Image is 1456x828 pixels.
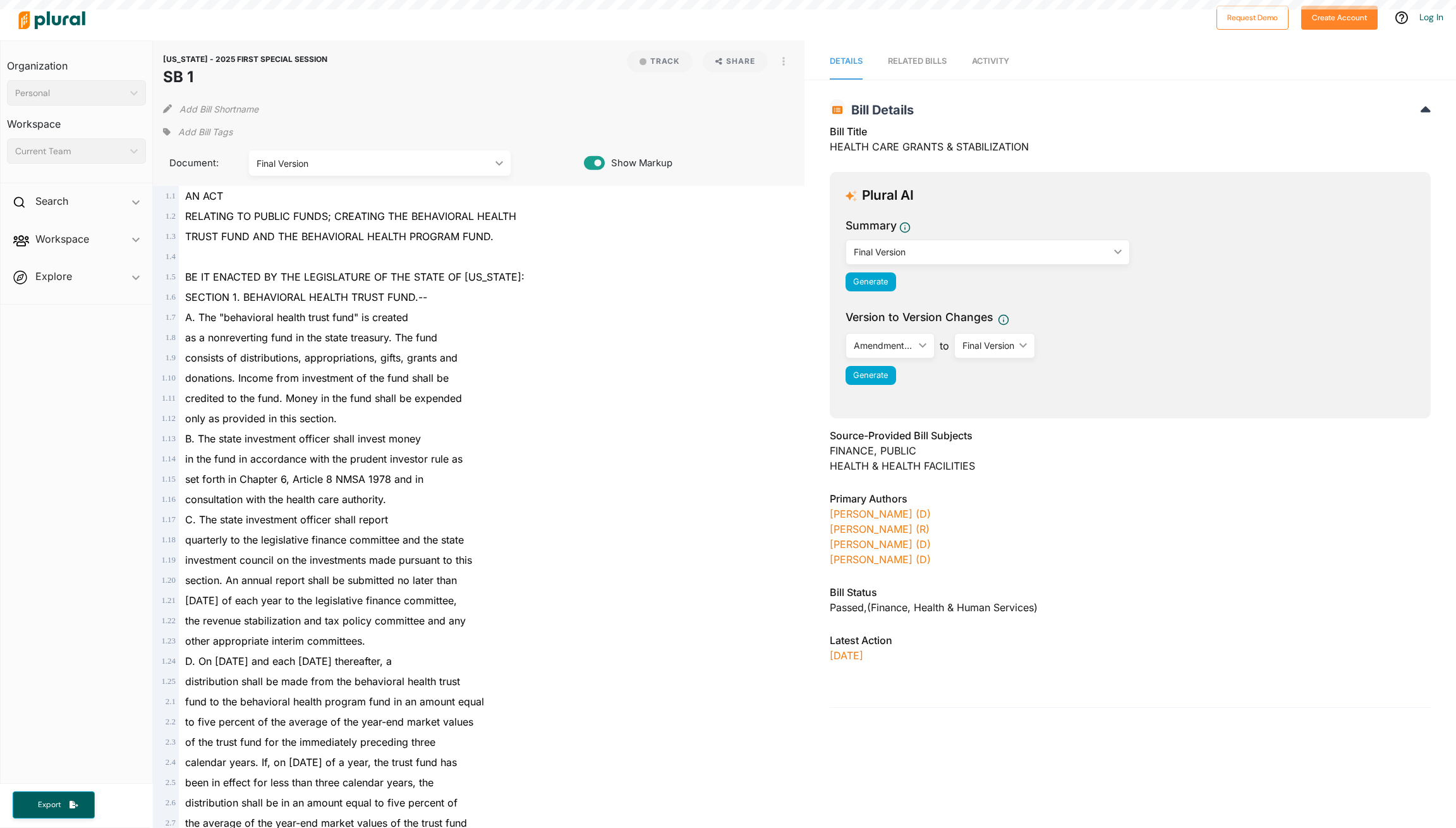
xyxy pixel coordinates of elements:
div: HEALTH & HEALTH FACILITIES [830,458,1431,473]
span: 1 . 9 [166,353,176,362]
a: RELATED BILLS [888,44,947,80]
span: B. The state investment officer shall invest money [185,432,421,445]
h1: SB 1 [163,66,327,88]
button: Generate [846,272,896,291]
span: Bill Details [845,102,914,118]
span: 2 . 2 [166,717,176,726]
span: 2 . 6 [166,798,176,807]
span: 1 . 5 [166,272,176,281]
div: HEALTH CARE GRANTS & STABILIZATION [830,124,1431,162]
a: [PERSON_NAME] (D) [830,553,931,566]
span: 1 . 10 [161,374,175,382]
div: FINANCE, PUBLIC [830,443,1431,458]
span: D. On [DATE] and each [DATE] thereafter, a [185,655,392,667]
span: 1 . 17 [161,515,175,524]
span: other appropriate interim committees. [185,635,365,647]
span: Finance [871,601,914,614]
span: 1 . 22 [161,616,175,625]
span: 1 . 15 [161,475,175,484]
span: investment council on the investments made pursuant to this [185,554,472,566]
span: AN ACT [185,190,223,202]
a: Activity [972,44,1009,80]
span: 1 . 4 [166,252,176,261]
span: C. The state investment officer shall report [185,513,388,526]
a: Log In [1419,11,1443,23]
button: Share [703,51,768,72]
span: SECTION 1. BEHAVIORAL HEALTH TRUST FUND.-- [185,291,427,303]
div: Final Version [854,245,1110,259]
a: Request Demo [1216,10,1289,23]
span: credited to the fund. Money in the fund shall be expended [185,392,462,405]
span: to [935,338,954,353]
span: 1 . 6 [166,293,176,301]
span: Document: [163,156,233,170]
span: distribution shall be made from the behavioral health trust [185,675,460,688]
span: calendar years. If, on [DATE] of a year, the trust fund has [185,756,457,769]
span: 1 . 13 [161,434,175,443]
button: Share [698,51,773,72]
span: 2 . 4 [166,758,176,767]
span: 1 . 2 [166,212,176,221]
a: [PERSON_NAME] (D) [830,538,931,551]
a: Create Account [1301,10,1378,23]
span: 1 . 20 [161,576,175,585]
div: Add tags [163,123,233,142]
span: Generate [853,370,888,380]
span: 2 . 5 [166,778,176,787]
span: A. The "behavioral health trust fund" is created [185,311,408,324]
button: Add Bill Shortname [179,99,258,119]
button: Generate [846,366,896,385]
span: consists of distributions, appropriations, gifts, grants and [185,351,458,364]
div: Amendments in Context [854,339,914,352]
span: Add Bill Tags [178,126,233,138]
span: 1 . 23 [161,636,175,645]
span: donations. Income from investment of the fund shall be [185,372,449,384]
span: to five percent of the average of the year-end market values [185,715,473,728]
div: RELATED BILLS [888,55,947,67]
span: only as provided in this section. [185,412,337,425]
span: [US_STATE] - 2025 FIRST SPECIAL SESSION [163,54,327,64]
span: Details [830,56,863,66]
h3: Bill Title [830,124,1431,139]
div: Final Version [257,157,490,170]
h3: Latest Action [830,633,1431,648]
div: Personal [15,87,125,100]
span: 1 . 7 [166,313,176,322]
p: [DATE] [830,648,1431,663]
h3: Primary Authors [830,491,1431,506]
span: distribution shall be in an amount equal to five percent of [185,796,458,809]
span: the revenue stabilization and tax policy committee and any [185,614,466,627]
span: 1 . 21 [161,596,175,605]
div: Passed , ( ) [830,600,1431,615]
button: Create Account [1301,6,1378,30]
span: of the trust fund for the immediately preceding three [185,736,435,748]
h3: Summary [846,217,897,234]
span: 1 . 16 [161,495,175,504]
span: consultation with the health care authority. [185,493,386,506]
span: 2 . 7 [166,819,176,827]
span: 1 . 3 [166,232,176,241]
span: BE IT ENACTED BY THE LEGISLATURE OF THE STATE OF [US_STATE]: [185,271,525,283]
span: 1 . 12 [161,414,175,423]
a: [PERSON_NAME] (R) [830,523,930,535]
h3: Organization [7,47,146,75]
button: Track [627,51,693,72]
div: Final Version [962,339,1014,352]
h2: Search [35,194,68,208]
span: 1 . 24 [161,657,175,666]
span: 2 . 3 [166,738,176,746]
a: Details [830,44,863,80]
span: 1 . 8 [166,333,176,342]
a: [PERSON_NAME] (D) [830,508,931,520]
span: been in effect for less than three calendar years, the [185,776,434,789]
span: 1 . 1 [166,192,176,200]
span: Show Markup [605,156,672,170]
button: Request Demo [1216,6,1289,30]
span: 1 . 25 [161,677,175,686]
span: 1 . 19 [161,556,175,564]
span: Version to Version Changes [846,309,993,326]
span: in the fund in accordance with the prudent investor rule as [185,453,463,465]
span: 2 . 1 [166,697,176,706]
h3: Bill Status [830,585,1431,600]
span: section. An annual report shall be submitted no later than [185,574,457,587]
